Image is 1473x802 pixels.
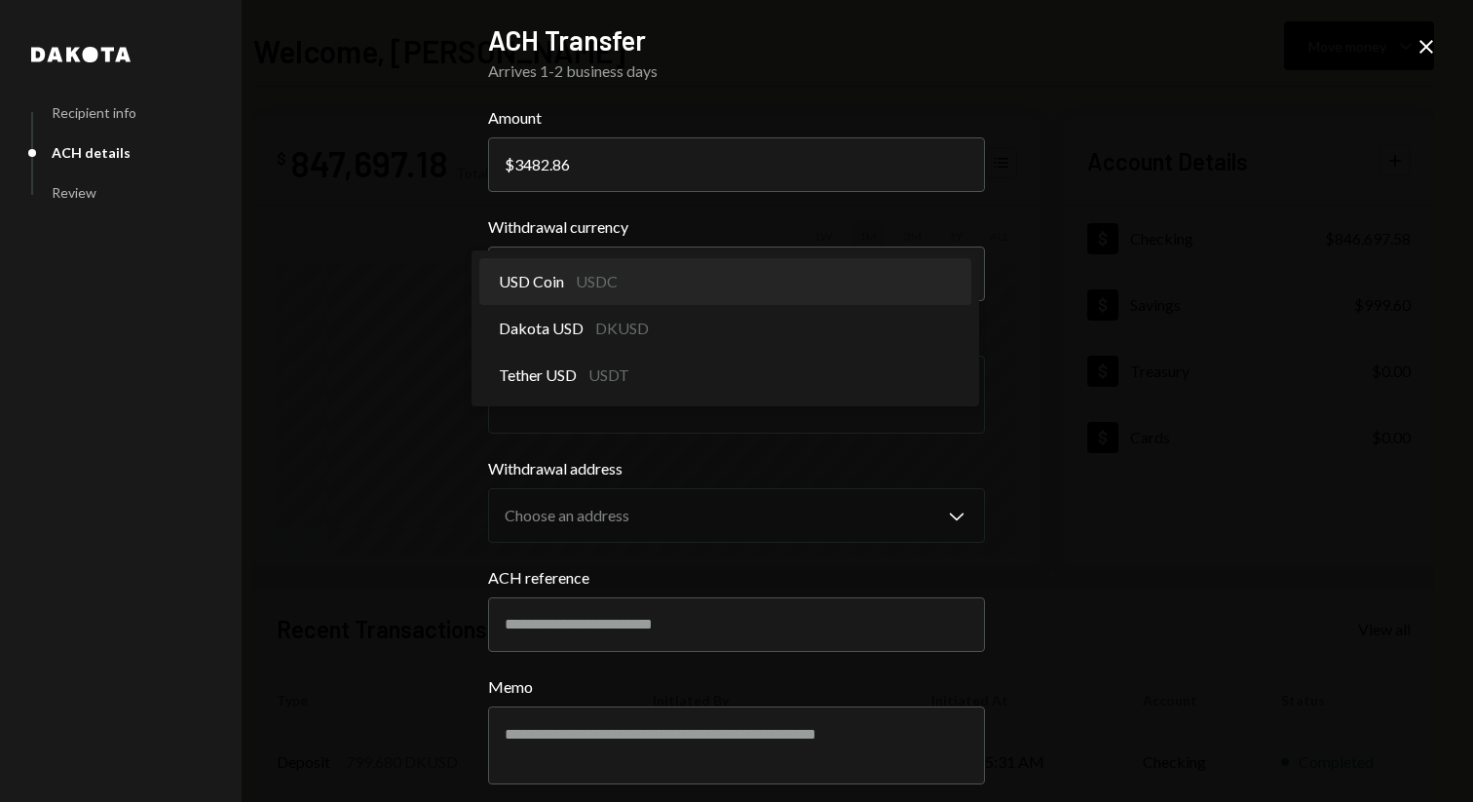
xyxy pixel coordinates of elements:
[488,566,985,590] label: ACH reference
[588,363,629,387] div: USDT
[52,104,136,121] div: Recipient info
[52,144,131,161] div: ACH details
[488,215,985,239] label: Withdrawal currency
[488,106,985,130] label: Amount
[499,317,584,340] span: Dakota USD
[488,59,985,83] div: Arrives 1-2 business days
[576,270,618,293] div: USDC
[488,137,985,192] input: 0.00
[499,363,577,387] span: Tether USD
[488,21,985,59] h2: ACH Transfer
[488,675,985,699] label: Memo
[505,155,514,173] div: $
[52,184,96,201] div: Review
[595,317,649,340] div: DKUSD
[488,488,985,543] button: Withdrawal address
[488,457,985,480] label: Withdrawal address
[488,247,985,301] button: Withdrawal currency
[499,270,564,293] span: USD Coin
